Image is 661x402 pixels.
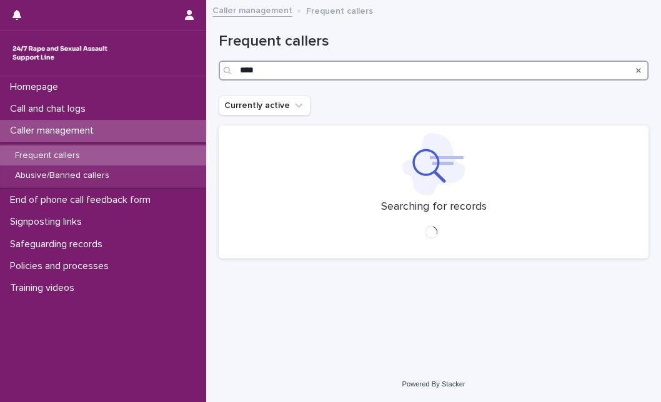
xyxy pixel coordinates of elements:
a: Caller management [212,2,292,17]
a: Powered By Stacker [402,380,465,388]
p: Frequent callers [306,3,373,17]
p: Training videos [5,282,84,294]
h1: Frequent callers [219,32,649,51]
p: Frequent callers [5,150,90,161]
p: End of phone call feedback form [5,194,161,206]
p: Signposting links [5,216,92,228]
p: Homepage [5,81,68,93]
p: Caller management [5,125,104,137]
p: Searching for records [381,200,487,214]
p: Safeguarding records [5,238,112,250]
button: Currently active [219,96,311,115]
p: Abusive/Banned callers [5,170,119,181]
p: Policies and processes [5,260,119,272]
input: Search [219,61,649,81]
p: Call and chat logs [5,103,96,115]
img: rhQMoQhaT3yELyF149Cw [10,41,110,66]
